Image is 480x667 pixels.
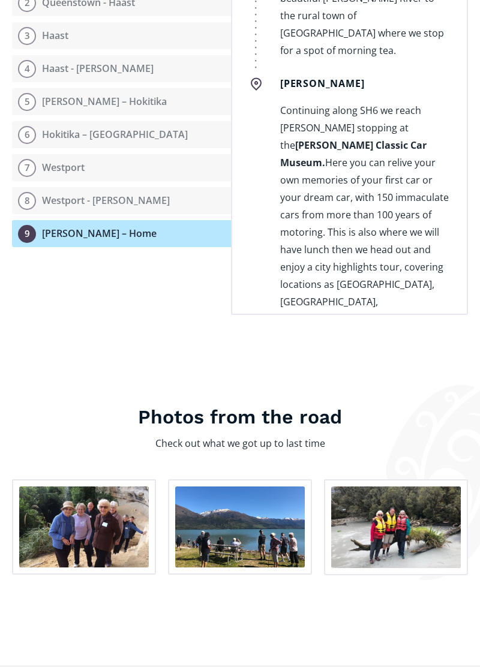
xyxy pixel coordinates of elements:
[12,479,156,575] a: open lightbox
[168,479,312,575] a: open lightbox
[42,62,154,75] div: Haast - [PERSON_NAME]
[18,93,36,111] div: 5
[280,77,449,90] h5: [PERSON_NAME]
[12,88,231,115] button: 5[PERSON_NAME] – Hokitika
[42,95,167,108] div: [PERSON_NAME] – Hokitika
[42,194,170,207] div: Westport - [PERSON_NAME]
[12,121,231,148] button: 6Hokitika – [GEOGRAPHIC_DATA]
[18,126,36,144] div: 6
[280,102,449,415] p: Continuing along SH6 we reach [PERSON_NAME] stopping at the Here you can relive your own memories...
[18,225,36,243] div: 9
[12,55,231,82] button: 4Haast - [PERSON_NAME]
[12,405,468,429] h3: Photos from the road
[18,60,36,78] div: 4
[12,220,231,247] button: 9[PERSON_NAME] – Home
[18,159,36,177] div: 7
[12,187,231,214] button: 8Westport - [PERSON_NAME]
[18,27,36,45] div: 3
[42,128,188,141] div: Hokitika – [GEOGRAPHIC_DATA]
[280,139,427,169] strong: [PERSON_NAME] Classic Car Museum.
[42,29,68,42] div: Haast
[324,479,468,575] a: open lightbox
[12,154,231,181] button: 7Westport
[42,161,85,174] div: Westport
[42,227,157,240] div: [PERSON_NAME] – Home
[54,435,426,452] p: Check out what we got up to last time
[12,22,231,49] button: 3Haast
[18,192,36,210] div: 8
